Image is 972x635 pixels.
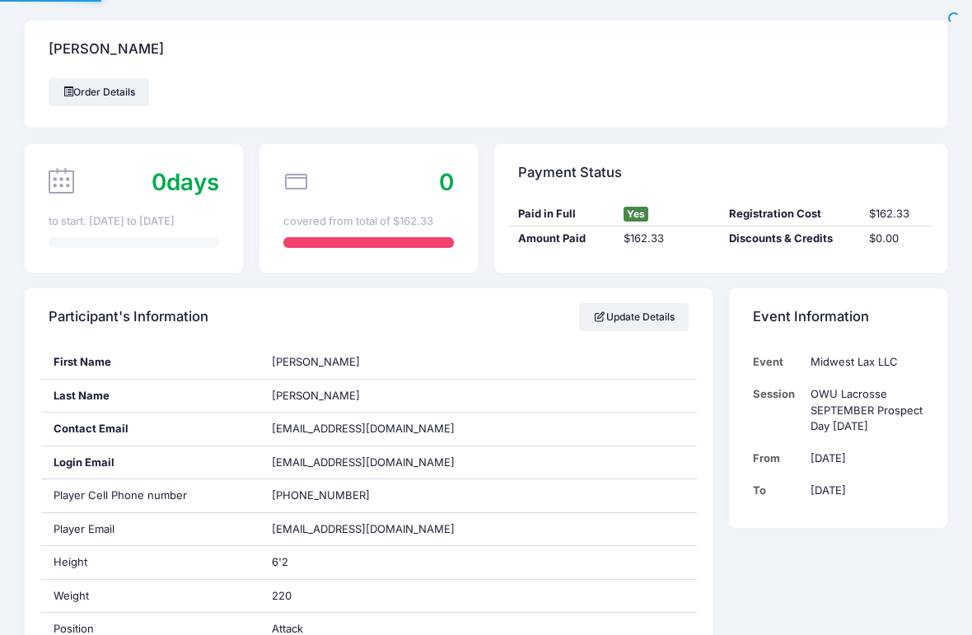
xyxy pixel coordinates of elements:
[803,378,923,442] td: OWU Lacrosse SEPTEMBER Prospect Day [DATE]
[510,231,615,247] div: Amount Paid
[41,546,259,579] div: Height
[41,413,259,446] div: Contact Email
[753,294,869,341] h4: Event Information
[721,231,861,247] div: Discounts & Credits
[41,580,259,613] div: Weight
[272,422,455,435] span: [EMAIL_ADDRESS][DOMAIN_NAME]
[41,346,259,379] div: First Name
[861,206,931,222] div: $162.33
[272,455,478,471] span: [EMAIL_ADDRESS][DOMAIN_NAME]
[283,213,454,230] div: covered from total of $162.33
[510,206,615,222] div: Paid in Full
[49,78,149,106] a: Order Details
[272,389,360,402] span: [PERSON_NAME]
[49,213,219,230] div: to start. [DATE] to [DATE]
[624,207,648,222] span: Yes
[861,231,931,247] div: $0.00
[41,479,259,512] div: Player Cell Phone number
[152,166,219,200] div: days
[272,355,360,368] span: [PERSON_NAME]
[272,488,370,502] span: [PHONE_NUMBER]
[49,26,164,73] h4: [PERSON_NAME]
[753,378,803,442] td: Session
[41,513,259,546] div: Player Email
[615,231,721,247] div: $162.33
[518,149,622,196] h4: Payment Status
[803,346,923,378] td: Midwest Lax LLC
[753,474,803,507] td: To
[803,474,923,507] td: [DATE]
[579,303,689,331] a: Update Details
[439,168,454,196] span: 0
[272,622,303,635] span: Attack
[753,442,803,474] td: From
[272,555,288,568] span: 6'2
[803,442,923,474] td: [DATE]
[152,168,166,196] span: 0
[272,522,455,535] span: [EMAIL_ADDRESS][DOMAIN_NAME]
[753,346,803,378] td: Event
[41,446,259,479] div: Login Email
[41,380,259,413] div: Last Name
[721,206,861,222] div: Registration Cost
[272,589,292,602] span: 220
[49,294,208,341] h4: Participant's Information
